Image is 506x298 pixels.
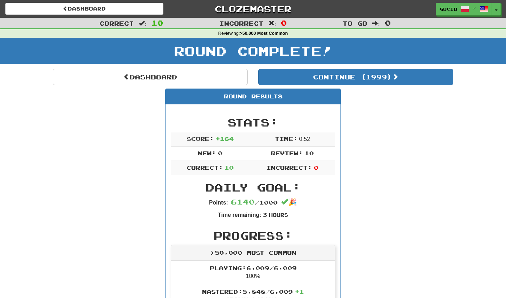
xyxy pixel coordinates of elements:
span: 0 : 52 [299,136,310,142]
span: 0 [385,19,391,27]
span: 10 [151,19,163,27]
span: Mastered: 5,848 / 6,009 [202,288,304,295]
h1: Round Complete! [2,44,504,58]
span: + 164 [215,135,234,142]
span: 0 [314,164,318,171]
span: : [139,20,147,26]
span: 3 [262,211,267,218]
span: Playing: 6,009 / 6,009 [210,265,297,271]
span: Incorrect [219,20,264,27]
span: Score: [187,135,214,142]
div: >50,000 Most Common [171,245,335,261]
span: : [372,20,380,26]
span: 🎉 [281,198,297,206]
h2: Stats: [171,117,335,128]
span: + 1 [295,288,304,295]
a: Guciu / [436,3,492,15]
strong: Points: [209,200,228,206]
span: Correct [99,20,134,27]
span: / 1000 [231,199,278,206]
span: Incorrect: [266,164,312,171]
span: 0 [218,150,222,156]
small: Hours [269,212,288,218]
button: Continue (1999) [258,69,453,85]
span: 10 [305,150,314,156]
h2: Daily Goal: [171,182,335,193]
a: Dashboard [53,69,248,85]
span: 10 [225,164,234,171]
span: Guciu [440,6,457,12]
a: Dashboard [5,3,163,15]
h2: Progress: [171,230,335,241]
span: New: [198,150,216,156]
a: Clozemaster [174,3,332,15]
div: Round Results [166,89,340,104]
strong: >50,000 Most Common [240,31,288,36]
span: Review: [271,150,303,156]
li: 100% [171,261,335,285]
span: To go [343,20,367,27]
span: / [473,6,476,11]
strong: Time remaining: [218,212,261,218]
span: Time: [275,135,298,142]
span: 6140 [231,197,255,206]
span: Correct: [187,164,223,171]
span: : [268,20,276,26]
span: 0 [281,19,287,27]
